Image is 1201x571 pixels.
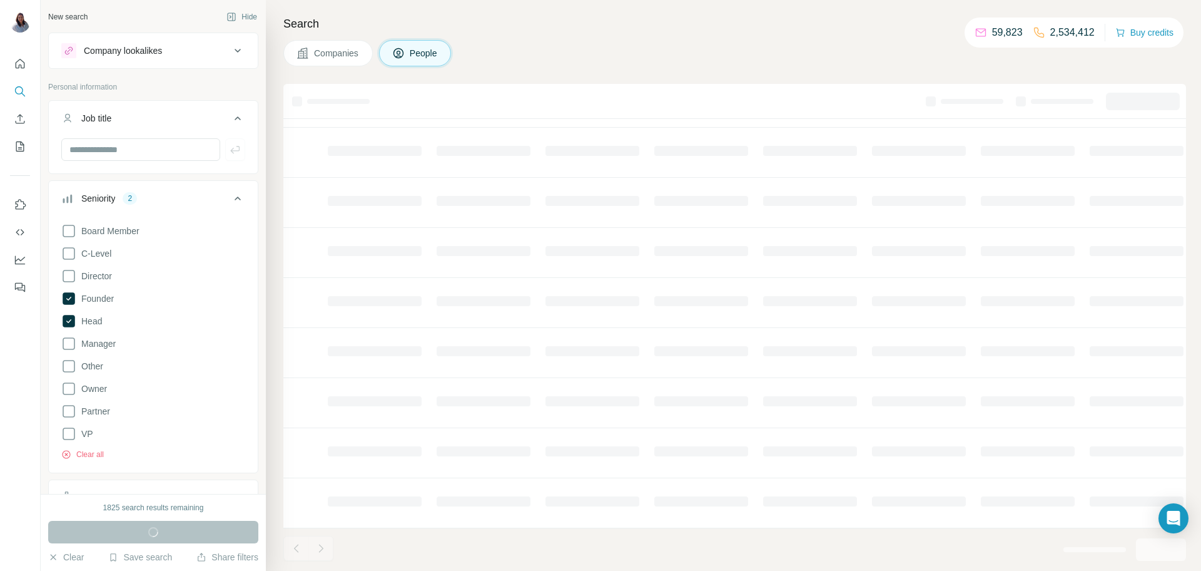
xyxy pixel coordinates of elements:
[81,192,115,205] div: Seniority
[10,13,30,33] img: Avatar
[314,47,360,59] span: Companies
[992,25,1023,40] p: 59,823
[10,249,30,271] button: Dashboard
[49,183,258,219] button: Seniority2
[76,270,112,282] span: Director
[49,36,258,66] button: Company lookalikes
[48,81,258,93] p: Personal information
[49,103,258,138] button: Job title
[218,8,266,26] button: Hide
[48,11,88,23] div: New search
[283,15,1186,33] h4: Search
[81,112,111,125] div: Job title
[76,428,93,440] span: VP
[108,551,172,563] button: Save search
[10,221,30,244] button: Use Surfe API
[10,80,30,103] button: Search
[10,276,30,299] button: Feedback
[1115,24,1173,41] button: Buy credits
[10,135,30,158] button: My lists
[76,405,110,418] span: Partner
[123,193,137,204] div: 2
[76,337,116,350] span: Manager
[103,502,204,513] div: 1825 search results remaining
[49,483,258,513] button: Department
[1158,503,1188,533] div: Open Intercom Messenger
[76,225,139,237] span: Board Member
[76,315,102,327] span: Head
[76,360,103,373] span: Other
[1050,25,1095,40] p: 2,534,412
[10,108,30,130] button: Enrich CSV
[76,383,107,395] span: Owner
[10,193,30,216] button: Use Surfe on LinkedIn
[196,551,258,563] button: Share filters
[76,247,111,260] span: C-Level
[84,44,162,57] div: Company lookalikes
[81,491,127,504] div: Department
[48,551,84,563] button: Clear
[76,292,114,305] span: Founder
[410,47,438,59] span: People
[10,53,30,75] button: Quick start
[61,449,104,460] button: Clear all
